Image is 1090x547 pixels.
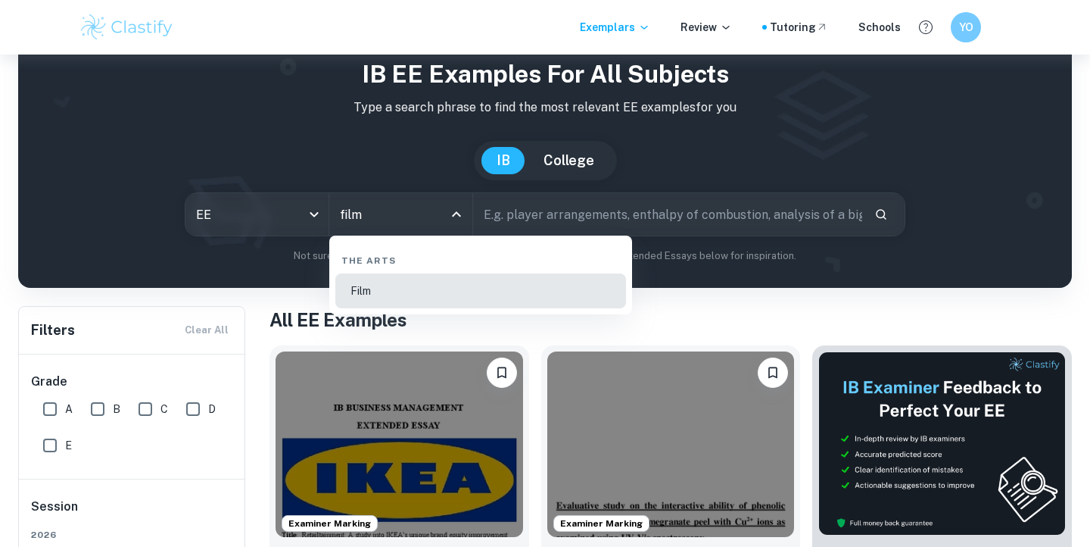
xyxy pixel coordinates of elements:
span: C [160,401,168,417]
h6: Session [31,498,234,528]
img: Chemistry EE example thumbnail: How do phenolic acid derivatives obtaine [547,352,795,537]
h1: IB EE examples for all subjects [30,56,1060,92]
img: Business and Management EE example thumbnail: To what extent have IKEA's in-store reta [276,352,523,537]
button: Close [446,204,467,225]
button: Bookmark [758,358,788,388]
span: D [208,401,216,417]
input: E.g. player arrangements, enthalpy of combustion, analysis of a big city... [473,193,862,236]
p: Review [680,19,732,36]
h1: All EE Examples [269,306,1072,333]
p: Exemplars [580,19,650,36]
p: Type a search phrase to find the most relevant EE examples for you [30,98,1060,117]
img: Thumbnail [818,352,1066,536]
p: Not sure what to search for? You can always look through our example Extended Essays below for in... [30,248,1060,264]
a: Schools [858,19,901,36]
h6: Filters [31,320,75,341]
span: E [65,437,72,454]
span: B [113,401,120,417]
button: College [528,147,609,174]
span: Examiner Marking [554,517,649,530]
button: Search [868,202,894,227]
button: Bookmark [487,358,517,388]
span: A [65,401,73,417]
img: Clastify logo [79,12,175,42]
button: Help and Feedback [913,14,939,40]
button: IB [481,147,525,174]
div: The Arts [335,242,626,273]
div: EE [185,193,329,236]
a: Tutoring [770,19,828,36]
span: 2026 [31,528,234,542]
h6: Grade [31,373,234,391]
span: Examiner Marking [282,517,377,530]
button: YO [951,12,981,42]
h6: YO [958,19,975,36]
li: Film [335,273,626,308]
